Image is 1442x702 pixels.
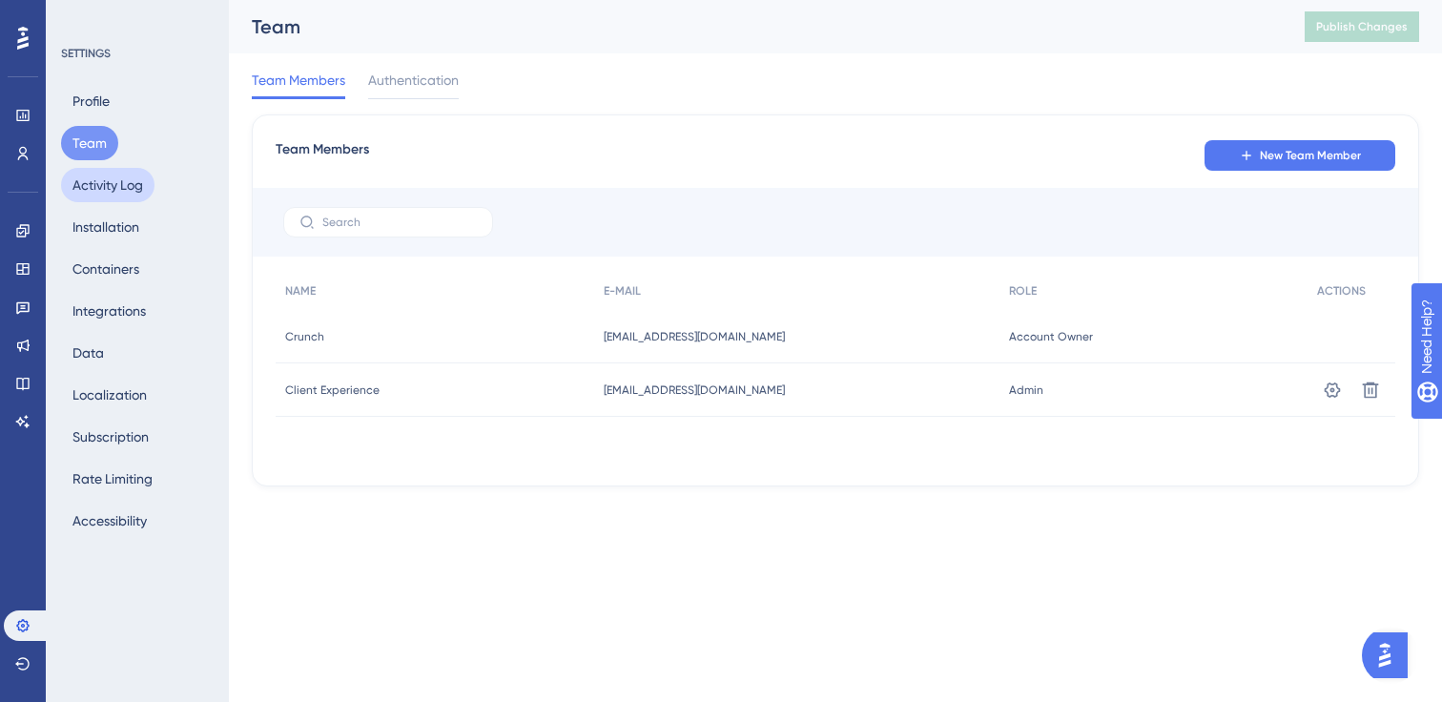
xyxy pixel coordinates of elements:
[1009,283,1037,299] span: ROLE
[276,138,369,173] span: Team Members
[61,126,118,160] button: Team
[45,5,119,28] span: Need Help?
[61,462,164,496] button: Rate Limiting
[61,504,158,538] button: Accessibility
[1362,627,1419,684] iframe: UserGuiding AI Assistant Launcher
[1009,329,1093,344] span: Account Owner
[61,168,154,202] button: Activity Log
[252,69,345,92] span: Team Members
[285,382,380,398] span: Client Experience
[61,210,151,244] button: Installation
[252,13,1257,40] div: Team
[1260,148,1361,163] span: New Team Member
[368,69,459,92] span: Authentication
[61,420,160,454] button: Subscription
[604,283,641,299] span: E-MAIL
[61,84,121,118] button: Profile
[1009,382,1043,398] span: Admin
[604,382,785,398] span: [EMAIL_ADDRESS][DOMAIN_NAME]
[285,283,316,299] span: NAME
[1317,283,1366,299] span: ACTIONS
[604,329,785,344] span: [EMAIL_ADDRESS][DOMAIN_NAME]
[1205,140,1395,171] button: New Team Member
[1316,19,1408,34] span: Publish Changes
[61,294,157,328] button: Integrations
[322,216,477,229] input: Search
[61,378,158,412] button: Localization
[1305,11,1419,42] button: Publish Changes
[61,252,151,286] button: Containers
[61,46,216,61] div: SETTINGS
[61,336,115,370] button: Data
[285,329,324,344] span: Crunch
